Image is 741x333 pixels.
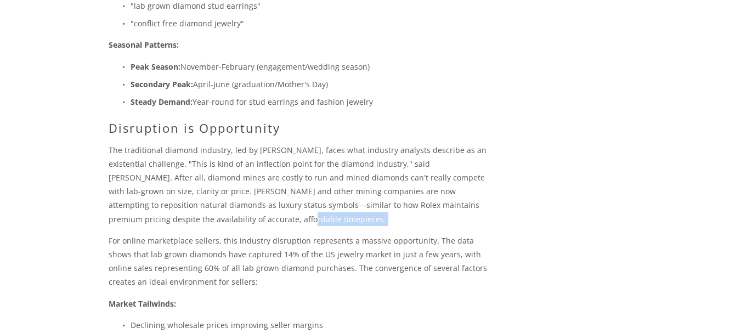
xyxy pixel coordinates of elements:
[131,16,493,30] p: "conflict free diamond jewelry"
[131,61,180,72] strong: Peak Season:
[109,298,176,309] strong: Market Tailwinds:
[109,143,493,226] p: The traditional diamond industry, led by [PERSON_NAME], faces what industry analysts describe as ...
[109,121,493,135] h2: Disruption is Opportunity
[109,234,493,289] p: For online marketplace sellers, this industry disruption represents a massive opportunity. The da...
[131,77,493,91] p: April-June (graduation/Mother's Day)
[131,95,493,109] p: Year-round for stud earrings and fashion jewelry
[131,79,193,89] strong: Secondary Peak:
[131,60,493,74] p: November-February (engagement/wedding season)
[131,318,493,332] p: Declining wholesale prices improving seller margins
[109,39,179,50] strong: Seasonal Patterns:
[131,97,193,107] strong: Steady Demand:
